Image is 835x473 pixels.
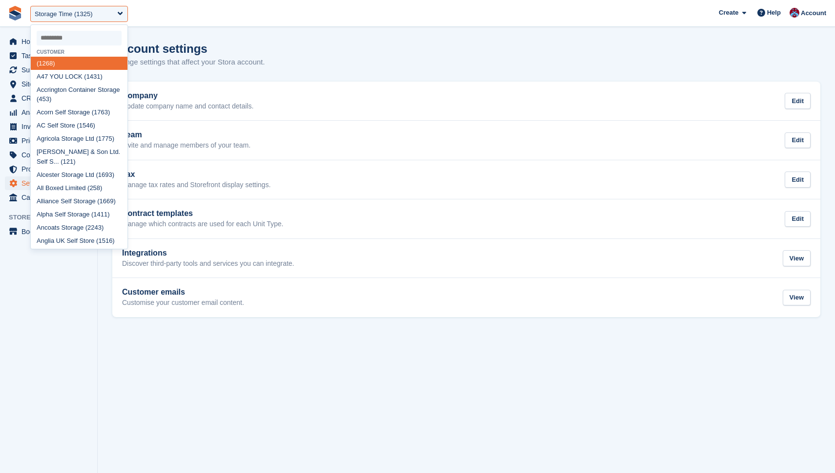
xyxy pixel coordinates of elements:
a: Team Invite and manage members of your team. Edit [112,121,820,160]
span: CRM [21,91,80,105]
p: Invite and manage members of your team. [122,141,250,150]
span: Tasks [21,49,80,63]
div: Storage Time (1325) [35,9,93,19]
span: Sites [21,77,80,91]
div: View [783,290,811,306]
a: menu [5,35,92,48]
span: Settings [21,176,80,190]
div: Customer [31,49,127,55]
p: Customise your customer email content. [122,299,244,307]
a: menu [5,120,92,133]
a: Tax Manage tax rates and Storefront display settings. Edit [112,160,820,199]
div: Agricola Storage Ltd (1775) [31,132,127,146]
div: Edit [785,132,811,149]
a: menu [5,134,92,148]
div: [PERSON_NAME] & Son Ltd. Self S... (121) [31,146,127,169]
a: Integrations Discover third-party tools and services you can integrate. View [112,239,820,278]
a: menu [5,176,92,190]
span: Invoices [21,120,80,133]
h1: Account settings [112,42,208,55]
div: (1268) [31,57,127,70]
div: Ancoats Storage (2243) [31,221,127,234]
span: Analytics [21,106,80,119]
h2: Integrations [122,249,294,258]
a: Contract templates Manage which contracts are used for each Unit Type. Edit [112,199,820,238]
h2: Team [122,130,250,139]
div: AC Self Store (1546) [31,119,127,132]
p: Change settings that affect your Stora account. [112,57,265,68]
a: menu [5,106,92,119]
span: Create [719,8,738,18]
p: Manage which contracts are used for each Unit Type. [122,220,283,229]
h2: Tax [122,170,271,179]
div: Edit [785,172,811,188]
img: stora-icon-8386f47178a22dfd0bd8f6a31ec36ba5ce8667c1dd55bd0f319d3a0aa187defe.svg [8,6,22,21]
a: menu [5,77,92,91]
span: Storefront [9,213,97,222]
p: Update company name and contact details. [122,102,253,111]
span: Protection [21,162,80,176]
p: Discover third-party tools and services you can integrate. [122,259,294,268]
a: menu [5,49,92,63]
span: Booking Portal [21,225,80,238]
span: Capital [21,191,80,204]
div: Acorn Self Storage (1763) [31,106,127,119]
p: Manage tax rates and Storefront display settings. [122,181,271,190]
a: menu [5,225,92,238]
h2: Contract templates [122,209,283,218]
div: Alliance Self Storage (1669) [31,194,127,208]
a: Customer emails Customise your customer email content. View [112,278,820,317]
span: Subscriptions [21,63,80,77]
div: View [783,250,811,266]
span: Help [767,8,781,18]
div: Alpha Self Storage (1411) [31,208,127,221]
div: Edit [785,93,811,109]
div: Anglia UK Self Store (1516) [31,234,127,247]
a: menu [5,162,92,176]
a: menu [5,91,92,105]
div: Alcester Storage Ltd (1693) [31,168,127,181]
span: Pricing [21,134,80,148]
div: All Boxed Limited (258) [31,181,127,194]
span: Coupons [21,148,80,162]
img: David Hughes [790,8,799,18]
h2: Company [122,91,253,100]
a: Company Update company name and contact details. Edit [112,82,820,121]
div: A47 YOU LOCK (1431) [31,70,127,83]
span: Account [801,8,826,18]
div: Edit [785,211,811,227]
a: menu [5,191,92,204]
div: Accrington Container Storage (453) [31,83,127,106]
a: menu [5,148,92,162]
a: menu [5,63,92,77]
h2: Customer emails [122,288,244,297]
span: Home [21,35,80,48]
